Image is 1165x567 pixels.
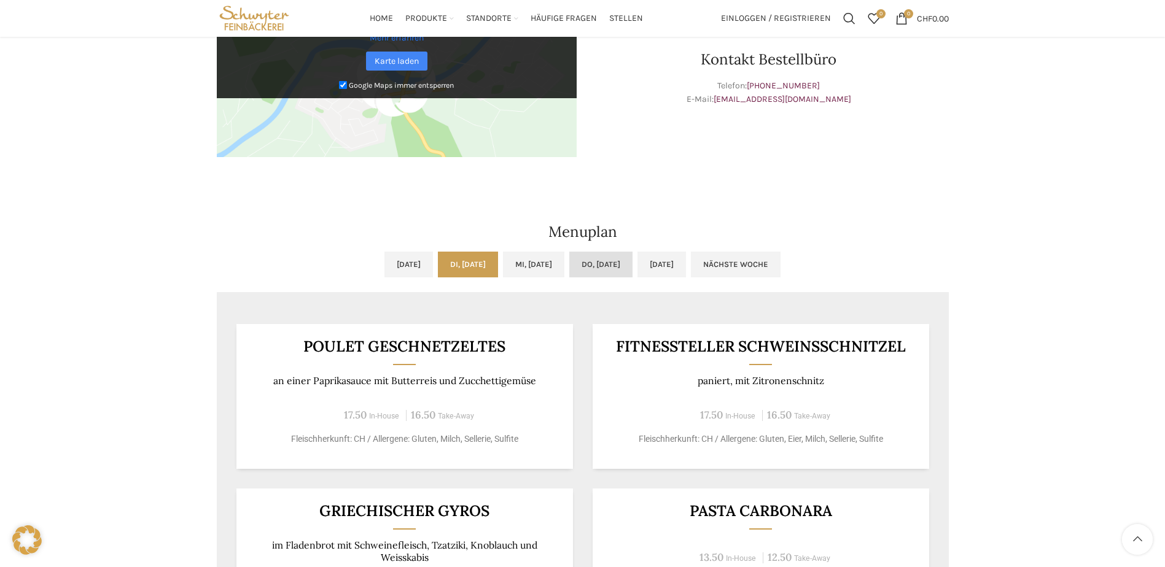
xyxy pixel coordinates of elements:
[747,80,820,91] a: [PHONE_NUMBER]
[837,6,862,31] a: Suchen
[339,81,347,89] input: Google Maps immer entsperren
[889,6,955,31] a: 0 CHF0.00
[726,554,756,563] span: In-House
[217,225,949,239] h2: Menuplan
[917,13,949,23] bdi: 0.00
[531,6,597,31] a: Häufige Fragen
[768,550,792,564] span: 12.50
[251,433,558,445] p: Fleischherkunft: CH / Allergene: Gluten, Milch, Sellerie, Sulfite
[503,252,564,277] a: Mi, [DATE]
[715,6,837,31] a: Einloggen / Registrieren
[904,9,913,18] span: 0
[384,252,433,277] a: [DATE]
[767,408,792,422] span: 16.50
[344,408,367,422] span: 17.50
[794,412,830,420] span: Take-Away
[251,375,558,387] p: an einer Paprikasauce mit Butterreis und Zucchettigemüse
[569,252,633,277] a: Do, [DATE]
[721,14,831,23] span: Einloggen / Registrieren
[466,6,518,31] a: Standorte
[862,6,886,31] a: 0
[607,339,914,354] h3: Fitnessteller Schweinsschnitzel
[609,13,643,25] span: Stellen
[251,503,558,519] h3: Griechischer Gyros
[405,13,447,25] span: Produkte
[607,375,914,387] p: paniert, mit Zitronenschnitz
[369,412,399,420] span: In-House
[466,13,512,25] span: Standorte
[438,252,498,277] a: Di, [DATE]
[714,94,851,104] a: [EMAIL_ADDRESS][DOMAIN_NAME]
[366,52,427,71] a: Karte laden
[700,408,723,422] span: 17.50
[531,13,597,25] span: Häufige Fragen
[349,81,454,90] small: Google Maps immer entsperren
[699,550,723,564] span: 13.50
[609,6,643,31] a: Stellen
[370,33,424,43] a: Mehr erfahren
[794,554,830,563] span: Take-Away
[607,433,914,445] p: Fleischherkunft: CH / Allergene: Gluten, Eier, Milch, Sellerie, Sulfite
[405,6,454,31] a: Produkte
[298,6,714,31] div: Main navigation
[747,28,820,38] a: [PHONE_NUMBER]
[411,408,435,422] span: 16.50
[862,6,886,31] div: Meine Wunschliste
[637,252,686,277] a: [DATE]
[607,503,914,519] h3: Pasta Carbonara
[438,412,474,420] span: Take-Away
[589,52,949,67] h2: Kontakt Bestellbüro
[725,412,755,420] span: In-House
[251,539,558,563] p: im Fladenbrot mit Schweinefleisch, Tzatziki, Knoblauch und Weisskabis
[917,13,932,23] span: CHF
[370,13,393,25] span: Home
[217,12,292,23] a: Site logo
[370,6,393,31] a: Home
[691,252,781,277] a: Nächste Woche
[1122,524,1153,555] a: Scroll to top button
[589,79,949,107] p: Telefon: E-Mail:
[876,9,886,18] span: 0
[251,339,558,354] h3: Poulet Geschnetzeltes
